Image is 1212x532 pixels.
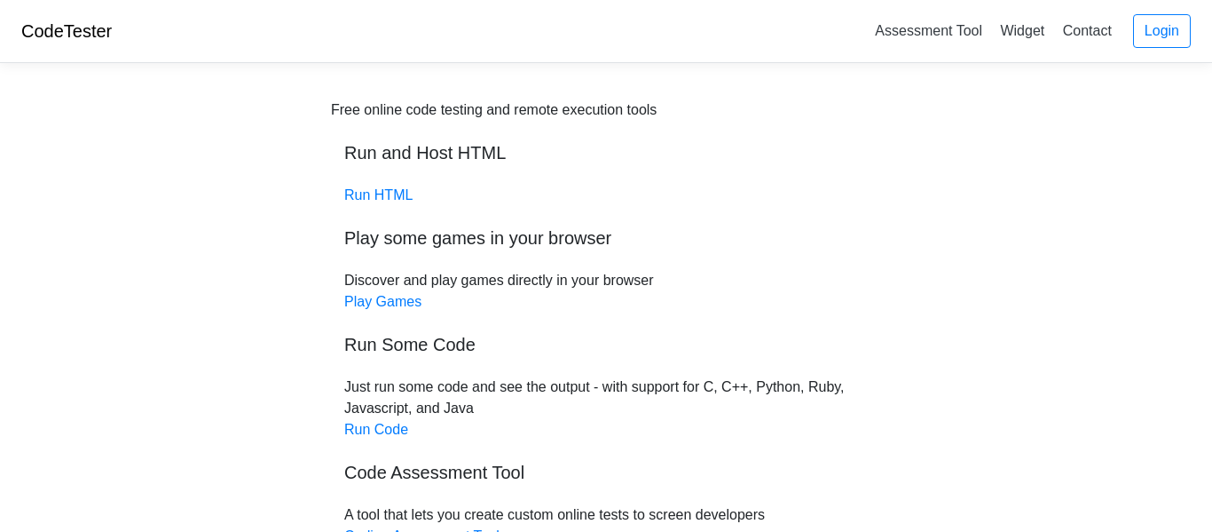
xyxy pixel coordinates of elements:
a: Login [1133,14,1191,48]
h5: Play some games in your browser [344,227,868,249]
a: CodeTester [21,21,112,41]
h5: Code Assessment Tool [344,462,868,483]
a: Contact [1056,16,1119,45]
a: Run HTML [344,187,413,202]
a: Widget [993,16,1051,45]
a: Run Code [344,422,408,437]
div: Free online code testing and remote execution tools [331,99,657,121]
a: Play Games [344,294,421,309]
h5: Run and Host HTML [344,142,868,163]
a: Assessment Tool [868,16,989,45]
h5: Run Some Code [344,334,868,355]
